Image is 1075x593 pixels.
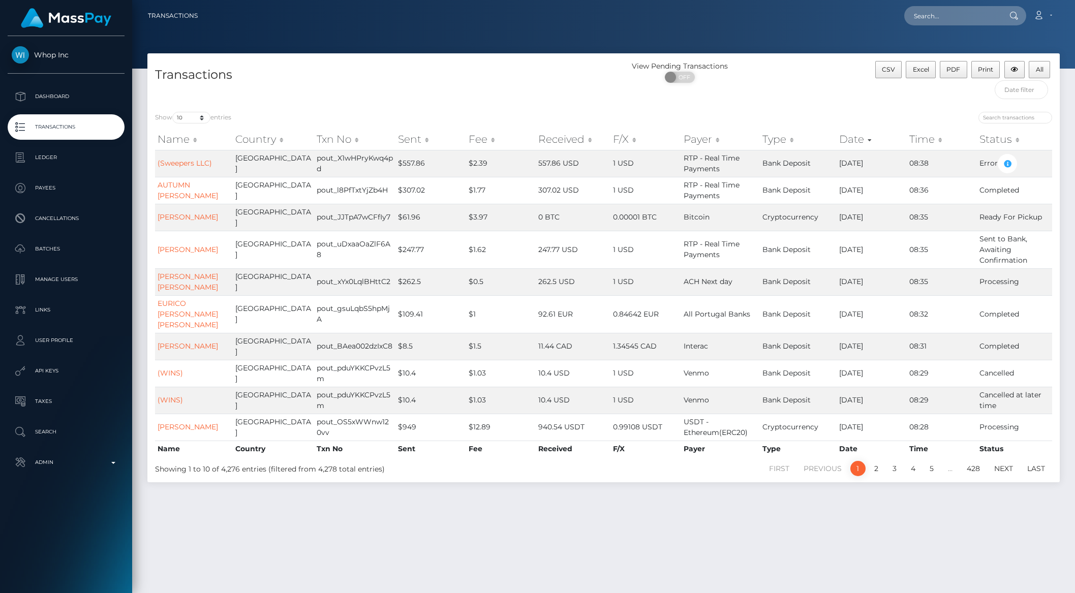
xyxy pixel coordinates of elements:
div: View Pending Transactions [604,61,756,72]
td: 08:28 [907,414,977,441]
th: Txn No: activate to sort column ascending [314,129,395,149]
td: pout_JJTpA7wCFfIy7 [314,204,395,231]
p: Dashboard [12,89,120,104]
td: pout_pduYKKCPvzL5m [314,360,395,387]
th: F/X [610,441,681,457]
a: 1 [850,461,866,476]
td: pout_BAea002dzIxC8 [314,333,395,360]
td: 08:29 [907,360,977,387]
a: 4 [905,461,921,476]
a: (WINS) [158,368,183,378]
a: Transactions [148,5,198,26]
a: [PERSON_NAME] [PERSON_NAME] [158,272,218,292]
th: Date [837,441,907,457]
td: [GEOGRAPHIC_DATA] [233,360,314,387]
a: Admin [8,450,125,475]
th: Type [760,441,837,457]
td: [GEOGRAPHIC_DATA] [233,333,314,360]
td: [GEOGRAPHIC_DATA] [233,150,314,177]
th: Country [233,441,314,457]
a: Manage Users [8,267,125,292]
td: $1.5 [466,333,536,360]
span: Print [978,66,993,73]
span: Venmo [684,395,709,404]
td: 1 USD [610,231,681,268]
td: 08:38 [907,150,977,177]
td: $10.4 [395,360,466,387]
span: OFF [670,72,696,83]
span: Whop Inc [8,50,125,59]
th: Received: activate to sort column ascending [536,129,610,149]
a: Batches [8,236,125,262]
input: Search transactions [978,112,1052,123]
td: $0.5 [466,268,536,295]
a: EURICO [PERSON_NAME] [PERSON_NAME] [158,299,218,329]
a: User Profile [8,328,125,353]
th: Sent [395,441,466,457]
th: Time [907,441,977,457]
td: Bank Deposit [760,177,837,204]
label: Show entries [155,112,231,123]
p: Taxes [12,394,120,409]
span: RTP - Real Time Payments [684,153,740,173]
td: Bank Deposit [760,150,837,177]
td: Completed [977,295,1052,333]
td: 08:32 [907,295,977,333]
td: [GEOGRAPHIC_DATA] [233,295,314,333]
td: 1 USD [610,360,681,387]
td: $12.89 [466,414,536,441]
td: Completed [977,333,1052,360]
td: $2.39 [466,150,536,177]
td: 1 USD [610,150,681,177]
td: 11.44 CAD [536,333,610,360]
button: Column visibility [1004,61,1025,78]
td: 0.99108 USDT [610,414,681,441]
td: 0.84642 EUR [610,295,681,333]
th: Time: activate to sort column ascending [907,129,977,149]
span: All [1036,66,1043,73]
p: Manage Users [12,272,120,287]
td: 1 USD [610,177,681,204]
td: Processing [977,268,1052,295]
a: AUTUMN [PERSON_NAME] [158,180,218,200]
td: Sent to Bank, Awaiting Confirmation [977,231,1052,268]
p: Search [12,424,120,440]
a: (Sweepers LLC) [158,159,212,168]
button: All [1029,61,1050,78]
td: [DATE] [837,231,907,268]
select: Showentries [172,112,210,123]
td: $307.02 [395,177,466,204]
button: Print [971,61,1000,78]
span: RTP - Real Time Payments [684,239,740,259]
td: $1.03 [466,387,536,414]
td: 10.4 USD [536,387,610,414]
a: Last [1022,461,1051,476]
td: 0 BTC [536,204,610,231]
a: 428 [961,461,986,476]
td: Cryptocurrency [760,204,837,231]
td: $262.5 [395,268,466,295]
td: [GEOGRAPHIC_DATA] [233,268,314,295]
th: Name [155,441,233,457]
td: $10.4 [395,387,466,414]
td: [DATE] [837,360,907,387]
td: Error [977,150,1052,177]
p: Transactions [12,119,120,135]
td: pout_xYx0LqlBHttC2 [314,268,395,295]
td: $557.86 [395,150,466,177]
a: [PERSON_NAME] [158,341,218,351]
th: Name: activate to sort column ascending [155,129,233,149]
p: API Keys [12,363,120,379]
button: Excel [906,61,936,78]
img: Whop Inc [12,46,29,64]
td: 247.77 USD [536,231,610,268]
td: [DATE] [837,414,907,441]
a: Taxes [8,389,125,414]
td: 08:35 [907,231,977,268]
td: $61.96 [395,204,466,231]
td: pout_gsuLqbS5hpMjA [314,295,395,333]
span: Bitcoin [684,212,710,222]
th: Txn No [314,441,395,457]
td: $1.62 [466,231,536,268]
a: Next [989,461,1019,476]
